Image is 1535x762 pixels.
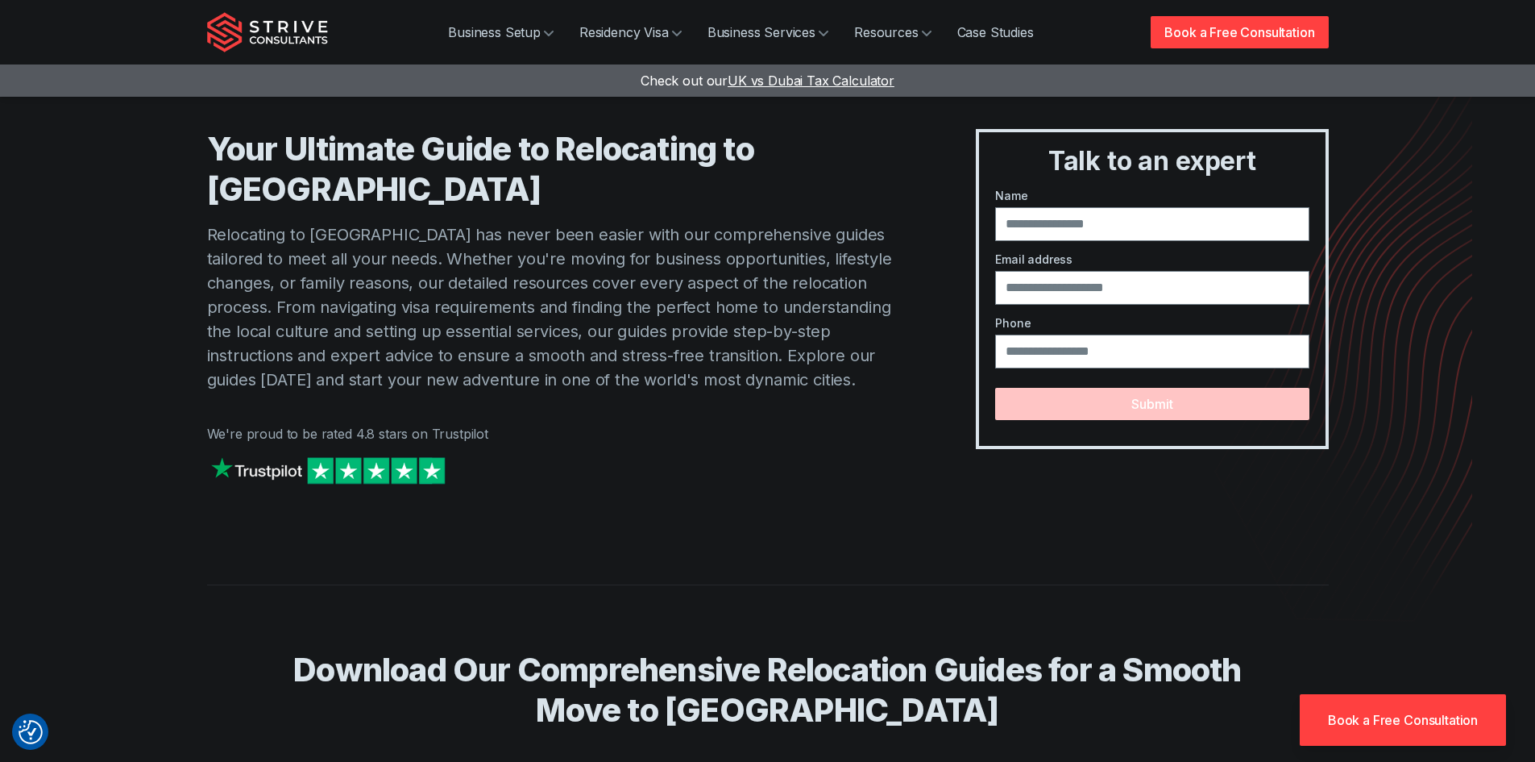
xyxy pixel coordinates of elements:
[641,73,894,89] a: Check out ourUK vs Dubai Tax Calculator
[995,314,1309,331] label: Phone
[566,16,695,48] a: Residency Visa
[995,251,1309,268] label: Email address
[207,223,912,392] p: Relocating to [GEOGRAPHIC_DATA] has never been easier with our comprehensive guides tailored to m...
[995,187,1309,204] label: Name
[207,424,912,443] p: We're proud to be rated 4.8 stars on Trustpilot
[985,145,1318,177] h3: Talk to an expert
[841,16,944,48] a: Resources
[19,720,43,744] button: Consent Preferences
[252,650,1284,731] h2: Download Our Comprehensive Relocation Guides for a Smooth Move to [GEOGRAPHIC_DATA]
[435,16,566,48] a: Business Setup
[19,720,43,744] img: Revisit consent button
[207,12,328,52] img: Strive Consultants
[1151,16,1328,48] a: Book a Free Consultation
[944,16,1047,48] a: Case Studies
[207,453,449,488] img: Strive on Trustpilot
[1300,694,1506,746] a: Book a Free Consultation
[207,129,912,210] h1: Your Ultimate Guide to Relocating to [GEOGRAPHIC_DATA]
[695,16,841,48] a: Business Services
[728,73,894,89] span: UK vs Dubai Tax Calculator
[995,388,1309,420] button: Submit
